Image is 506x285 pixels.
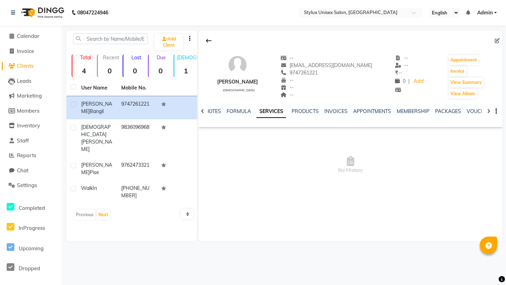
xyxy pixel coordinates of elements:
[2,47,60,55] a: Invoice
[281,92,294,98] span: --
[467,108,494,114] a: VOUCHERS
[93,185,97,191] span: In
[2,122,60,130] a: Inventory
[408,78,410,85] span: |
[324,108,348,114] a: INVOICES
[81,185,93,191] span: Walk
[81,101,112,114] span: [PERSON_NAME]
[18,3,66,22] img: logo
[281,69,318,76] span: 9747261221
[81,139,112,152] span: [PERSON_NAME]
[17,167,28,174] span: Chat
[19,245,44,252] span: Upcoming
[77,3,108,22] b: 08047224946
[449,78,484,87] button: View Summary
[2,107,60,115] a: Members
[97,210,110,220] button: Next
[17,92,42,99] span: Marketing
[177,54,197,61] p: [DEMOGRAPHIC_DATA]
[117,119,157,157] td: 9836096968
[73,33,148,44] input: Search by Name/Mobile/Email/Code
[217,78,258,86] div: [PERSON_NAME]
[223,88,255,92] span: [DEMOGRAPHIC_DATA]
[2,92,60,100] a: Marketing
[17,122,40,129] span: Inventory
[449,89,477,99] button: View Album
[2,32,60,40] a: Calendar
[98,66,121,75] strong: 0
[353,108,391,114] a: APPOINTMENTS
[17,107,39,114] span: Members
[90,169,99,175] span: Pise
[17,33,39,39] span: Calendar
[75,54,96,61] p: Total
[397,108,429,114] a: MEMBERSHIP
[205,108,221,114] a: NOTES
[227,108,251,114] a: FORMULA
[90,108,104,114] span: Bangil
[395,69,402,76] span: --
[81,162,112,175] span: [PERSON_NAME]
[2,77,60,85] a: Leads
[17,152,36,159] span: Reports
[117,80,157,96] th: Mobile No.
[201,34,216,47] div: Back to Client
[395,78,406,84] span: 0
[2,167,60,175] a: Chat
[281,62,372,68] span: [EMAIL_ADDRESS][DOMAIN_NAME]
[395,55,408,61] span: --
[292,108,319,114] a: PRODUCTS
[19,225,45,231] span: InProgress
[2,137,60,145] a: Staff
[77,80,117,96] th: User Name
[449,55,479,65] button: Appointment
[149,66,172,75] strong: 0
[123,66,147,75] strong: 0
[2,152,60,160] a: Reports
[2,181,60,190] a: Settings
[117,157,157,180] td: 9762473321
[476,257,499,278] iframe: chat widget
[100,54,121,61] p: Recent
[449,66,466,76] button: Invoice
[17,48,34,54] span: Invoice
[281,84,294,91] span: --
[17,78,31,84] span: Leads
[150,54,172,61] p: Due
[117,96,157,119] td: 9747261221
[227,54,248,75] img: avatar
[281,77,294,83] span: --
[17,182,37,188] span: Settings
[281,55,294,61] span: --
[257,105,286,118] a: SERVICES
[117,180,157,204] td: [PHONE_NUMBER]
[126,54,147,61] p: Lost
[2,62,60,70] a: Clients
[395,69,398,76] span: ₹
[155,34,183,50] a: Add Client
[199,130,502,200] span: No History
[72,66,96,75] strong: 4
[435,108,461,114] a: PACKAGES
[174,66,197,75] strong: 1
[395,62,408,68] span: --
[19,205,45,211] span: Completed
[17,62,33,69] span: Clients
[477,9,493,16] span: Admin
[81,124,111,138] span: [DEMOGRAPHIC_DATA]
[17,137,29,144] span: Staff
[413,77,425,86] a: Add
